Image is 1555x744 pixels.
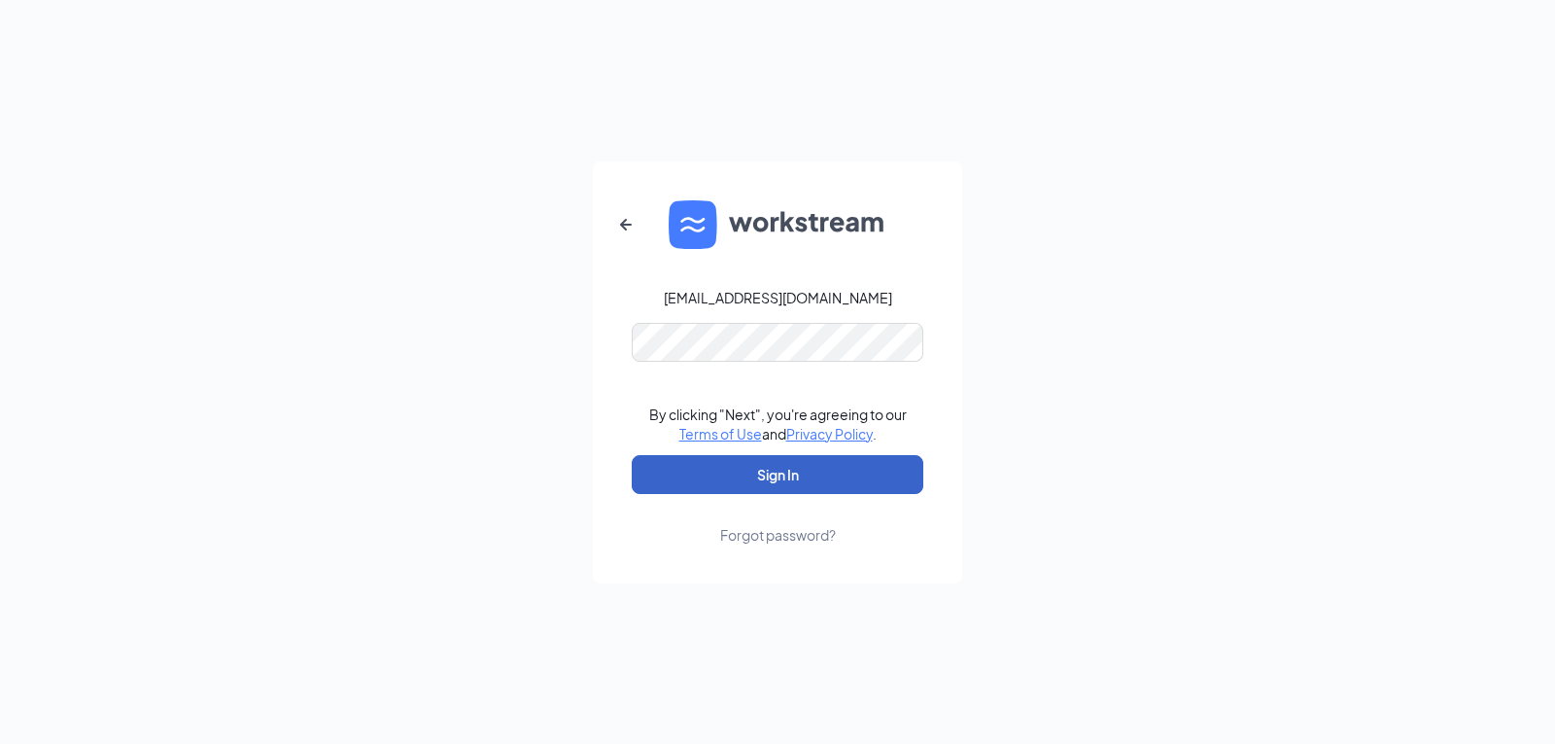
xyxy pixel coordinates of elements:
[669,200,886,249] img: WS logo and Workstream text
[632,455,923,494] button: Sign In
[720,494,836,545] a: Forgot password?
[649,405,907,443] div: By clicking "Next", you're agreeing to our and .
[664,288,892,307] div: [EMAIL_ADDRESS][DOMAIN_NAME]
[603,201,649,248] button: ArrowLeftNew
[720,525,836,545] div: Forgot password?
[614,213,638,236] svg: ArrowLeftNew
[679,425,762,443] a: Terms of Use
[786,425,873,443] a: Privacy Policy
